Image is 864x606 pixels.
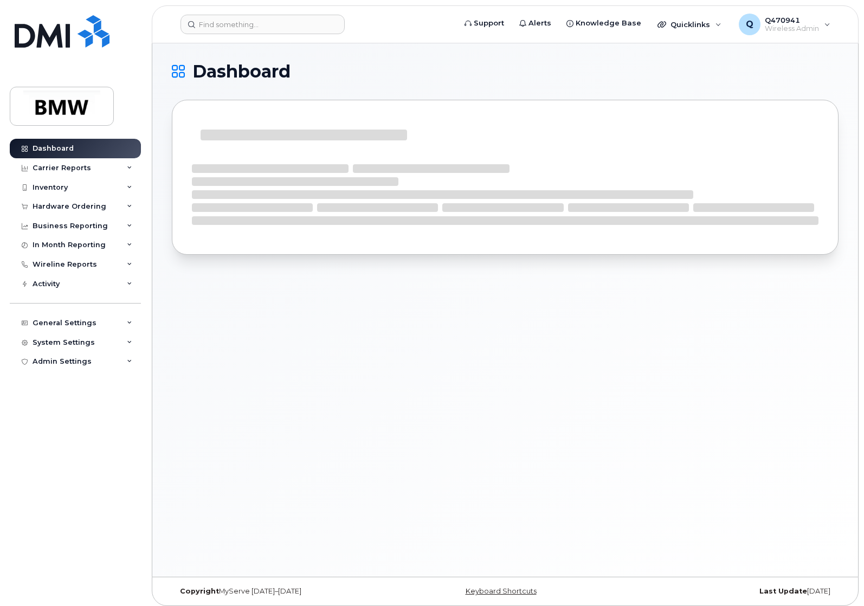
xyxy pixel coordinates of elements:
span: Dashboard [192,63,291,80]
a: Keyboard Shortcuts [466,587,537,595]
div: MyServe [DATE]–[DATE] [172,587,394,596]
strong: Last Update [759,587,807,595]
div: [DATE] [616,587,839,596]
strong: Copyright [180,587,219,595]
